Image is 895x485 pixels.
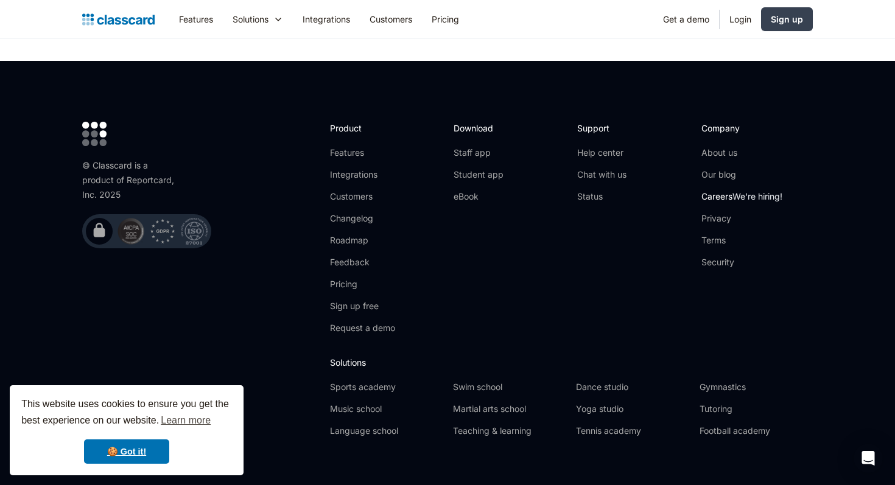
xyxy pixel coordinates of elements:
[653,5,719,33] a: Get a demo
[293,5,360,33] a: Integrations
[330,234,395,246] a: Roadmap
[330,212,395,225] a: Changelog
[576,381,689,393] a: Dance studio
[10,385,244,475] div: cookieconsent
[330,356,813,369] h2: Solutions
[700,403,813,415] a: Tutoring
[701,212,782,225] a: Privacy
[330,278,395,290] a: Pricing
[701,147,782,159] a: About us
[576,425,689,437] a: Tennis academy
[330,425,443,437] a: Language school
[360,5,422,33] a: Customers
[330,381,443,393] a: Sports academy
[330,122,395,134] h2: Product
[82,11,155,28] a: home
[330,300,395,312] a: Sign up free
[330,190,395,203] a: Customers
[82,158,180,202] div: © Classcard is a product of Reportcard, Inc. 2025
[330,322,395,334] a: Request a demo
[854,444,883,473] div: Open Intercom Messenger
[453,425,566,437] a: Teaching & learning
[454,122,504,134] h2: Download
[159,411,212,430] a: learn more about cookies
[701,190,782,203] a: CareersWe're hiring!
[761,7,813,31] a: Sign up
[453,381,566,393] a: Swim school
[576,403,689,415] a: Yoga studio
[701,256,782,268] a: Security
[577,190,626,203] a: Status
[701,234,782,246] a: Terms
[169,5,223,33] a: Features
[577,122,626,134] h2: Support
[732,191,782,201] span: We're hiring!
[454,147,504,159] a: Staff app
[700,425,813,437] a: Football academy
[720,5,761,33] a: Login
[701,122,782,134] h2: Company
[21,397,232,430] span: This website uses cookies to ensure you get the best experience on our website.
[700,381,813,393] a: Gymnastics
[454,169,504,181] a: Student app
[84,439,169,464] a: dismiss cookie message
[330,403,443,415] a: Music school
[454,190,504,203] a: eBook
[701,169,782,181] a: Our blog
[422,5,469,33] a: Pricing
[453,403,566,415] a: Martial arts school
[330,169,395,181] a: Integrations
[330,147,395,159] a: Features
[233,13,268,26] div: Solutions
[577,147,626,159] a: Help center
[330,256,395,268] a: Feedback
[223,5,293,33] div: Solutions
[771,13,803,26] div: Sign up
[577,169,626,181] a: Chat with us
